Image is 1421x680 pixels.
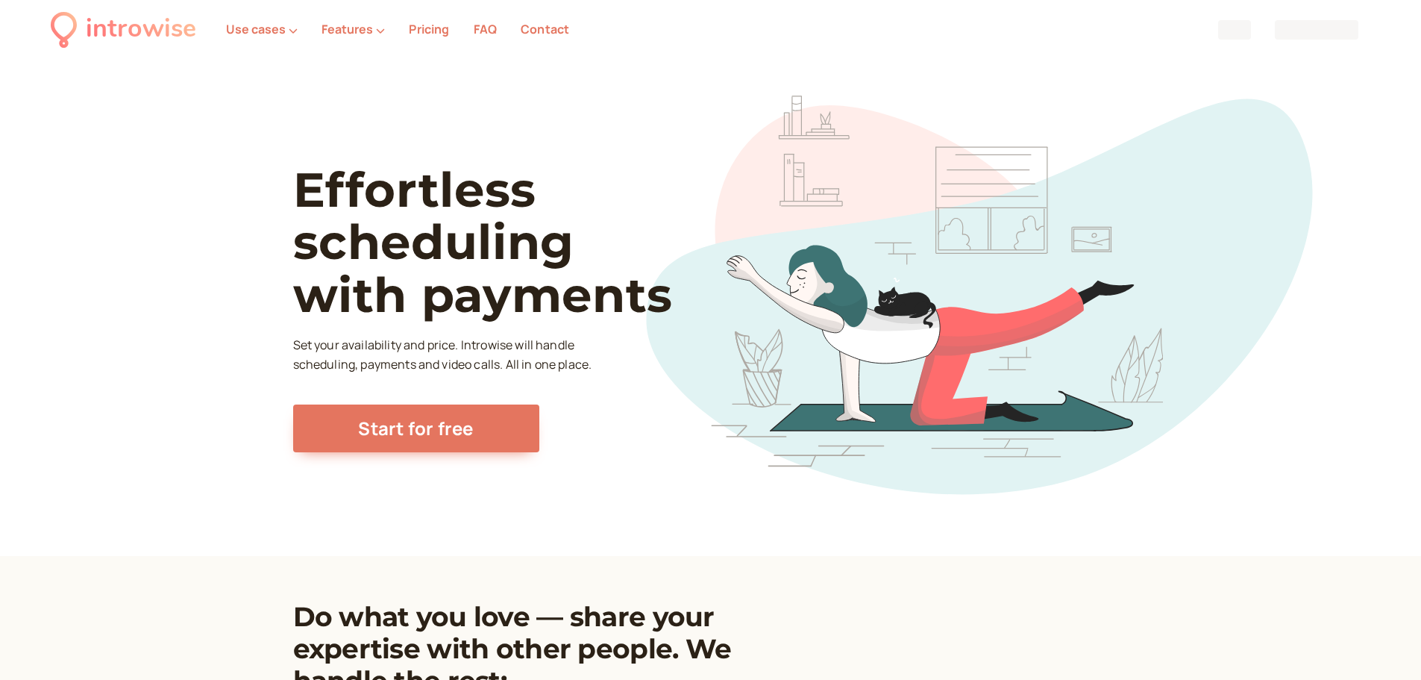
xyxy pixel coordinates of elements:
button: Features [321,22,385,36]
button: Use cases [226,22,298,36]
span: Loading... [1218,20,1251,40]
a: FAQ [474,21,497,37]
h1: Effortless scheduling with payments [293,163,727,321]
a: Pricing [409,21,449,37]
a: Contact [521,21,569,37]
a: introwise [51,9,196,50]
div: introwise [86,9,196,50]
span: Loading... [1275,20,1358,40]
p: Set your availability and price. Introwise will handle scheduling, payments and video calls. All ... [293,336,596,375]
a: Start for free [293,405,539,452]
